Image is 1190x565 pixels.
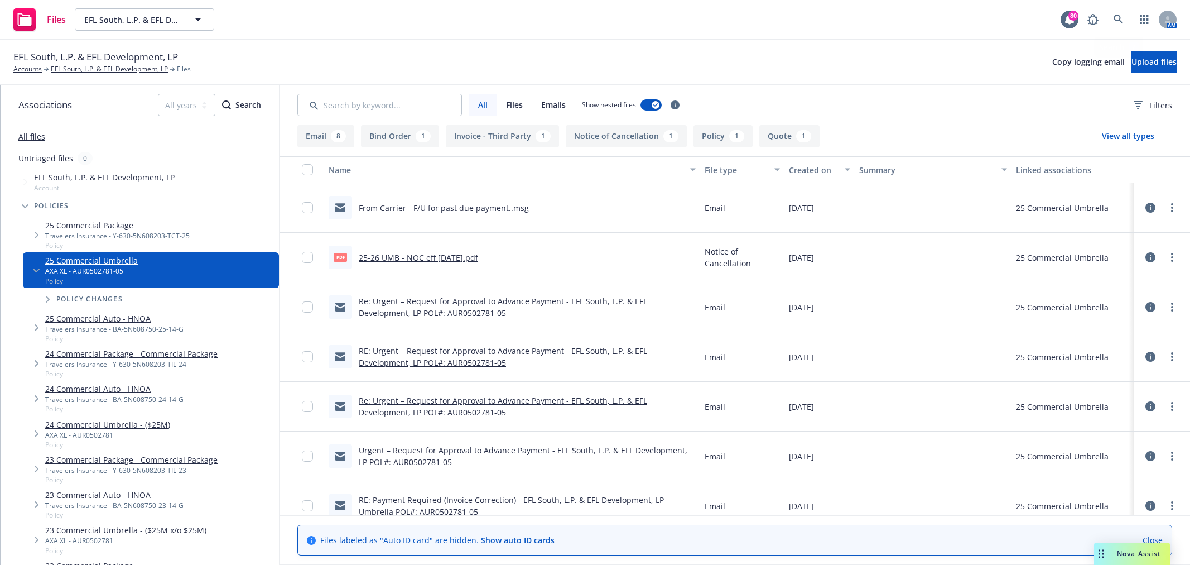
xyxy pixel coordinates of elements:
span: Filters [1134,99,1172,111]
div: Travelers Insurance - BA-5N608750-25-14-G [45,324,184,334]
div: 1 [729,130,744,142]
span: Files [177,64,191,74]
button: File type [700,156,784,183]
a: Untriaged files [18,152,73,164]
button: Nova Assist [1094,543,1170,565]
span: Files [506,99,523,111]
a: 24 Commercial Auto - HNOA [45,383,184,395]
span: [DATE] [789,351,814,363]
span: Policy changes [56,296,123,303]
span: Email [705,401,725,413]
a: All files [18,131,45,142]
a: more [1165,400,1179,413]
span: EFL South, L.P. & EFL Development, LP [34,171,175,183]
div: Search [222,94,261,116]
input: Search by keyword... [297,94,462,116]
button: SearchSearch [222,94,261,116]
a: EFL South, L.P. & EFL Development, LP [51,64,168,74]
div: 25 Commercial Umbrella [1016,301,1109,313]
div: Travelers Insurance - BA-5N608750-24-14-G [45,395,184,404]
a: Show auto ID cards [481,535,555,545]
span: Policy [45,276,138,286]
button: Email [297,125,354,147]
div: Summary [859,164,995,176]
a: Re: Urgent – Request for Approval to Advance Payment - EFL South, L.P. & EFL Development, LP POL#... [359,395,647,418]
span: Account [34,183,175,193]
div: 1 [796,130,811,142]
a: more [1165,251,1179,264]
span: [DATE] [789,202,814,214]
a: Report a Bug [1082,8,1104,31]
a: 23 Commercial Umbrella - ($25M x/o $25M) [45,524,206,536]
span: [DATE] [789,451,814,462]
span: Show nested files [582,100,636,109]
div: Travelers Insurance - Y-630-5N608203-TCT-25 [45,231,190,241]
span: Email [705,351,725,363]
input: Toggle Row Selected [302,451,313,462]
button: Quote [759,125,820,147]
div: 25 Commercial Umbrella [1016,202,1109,214]
div: AXA XL - AUR0502781 [45,536,206,545]
span: Copy logging email [1052,56,1125,67]
span: Policy [45,475,218,485]
a: more [1165,350,1179,363]
button: View all types [1084,125,1172,147]
span: [DATE] [789,252,814,264]
a: 25 Commercial Umbrella [45,255,138,266]
a: more [1165,499,1179,513]
div: Drag to move [1094,543,1108,565]
span: EFL South, L.P. & EFL Development, LP [84,14,181,26]
a: RE: Payment Required (Invoice Correction) - EFL South, L.P. & EFL Development, LP - Umbrella POL#... [359,495,669,517]
span: Policy [45,334,184,343]
div: 25 Commercial Umbrella [1016,351,1109,363]
a: more [1165,300,1179,314]
a: Search [1107,8,1130,31]
a: 25 Commercial Package [45,219,190,231]
div: File type [705,164,768,176]
span: Policy [45,440,170,449]
input: Toggle Row Selected [302,500,313,511]
input: Toggle Row Selected [302,252,313,263]
div: Travelers Insurance - Y-630-5N608203-TIL-24 [45,360,218,369]
button: Filters [1134,94,1172,116]
div: Created on [789,164,838,176]
span: Associations [18,98,72,112]
span: Email [705,202,725,214]
span: Email [705,301,725,313]
div: 25 Commercial Umbrella [1016,252,1109,264]
span: Upload files [1131,56,1177,67]
a: From Carrier - F/U for past due payment..msg [359,203,529,213]
button: Policy [693,125,753,147]
a: Switch app [1133,8,1155,31]
a: 25 Commercial Auto - HNOA [45,313,184,324]
span: Files [47,15,66,24]
button: Invoice - Third Party [446,125,559,147]
div: 25 Commercial Umbrella [1016,451,1109,462]
a: more [1165,201,1179,214]
span: Files labeled as "Auto ID card" are hidden. [320,534,555,546]
button: Copy logging email [1052,51,1125,73]
span: Email [705,451,725,462]
span: [DATE] [789,301,814,313]
a: more [1165,449,1179,463]
input: Toggle Row Selected [302,401,313,412]
button: Name [324,156,700,183]
span: pdf [334,253,347,261]
span: EFL South, L.P. & EFL Development, LP [13,50,178,64]
span: Nova Assist [1117,549,1161,558]
a: 24 Commercial Package - Commercial Package [45,348,218,360]
span: [DATE] [789,500,814,512]
div: 1 [663,130,678,142]
input: Toggle Row Selected [302,351,313,362]
span: Filters [1149,99,1172,111]
a: Close [1143,534,1163,546]
input: Toggle Row Selected [302,202,313,213]
span: Policy [45,510,184,520]
button: Summary [855,156,1011,183]
a: 25-26 UMB - NOC eff [DATE].pdf [359,252,478,263]
input: Toggle Row Selected [302,301,313,313]
span: Policy [45,546,206,556]
button: Created on [784,156,855,183]
div: 1 [416,130,431,142]
a: 23 Commercial Package - Commercial Package [45,454,218,466]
